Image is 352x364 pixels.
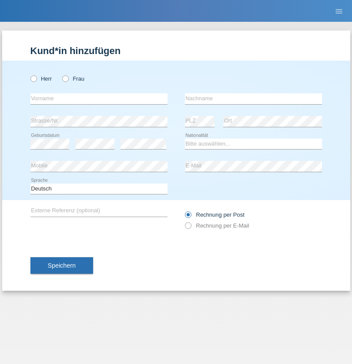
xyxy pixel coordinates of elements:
a: menu [330,8,348,14]
i: menu [335,7,343,16]
label: Rechnung per Post [185,211,245,218]
label: Frau [62,75,84,82]
h1: Kund*in hinzufügen [30,45,322,56]
input: Frau [62,75,68,81]
span: Speichern [48,262,76,269]
input: Herr [30,75,36,81]
label: Herr [30,75,52,82]
button: Speichern [30,257,93,274]
input: Rechnung per Post [185,211,191,222]
label: Rechnung per E-Mail [185,222,249,229]
input: Rechnung per E-Mail [185,222,191,233]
